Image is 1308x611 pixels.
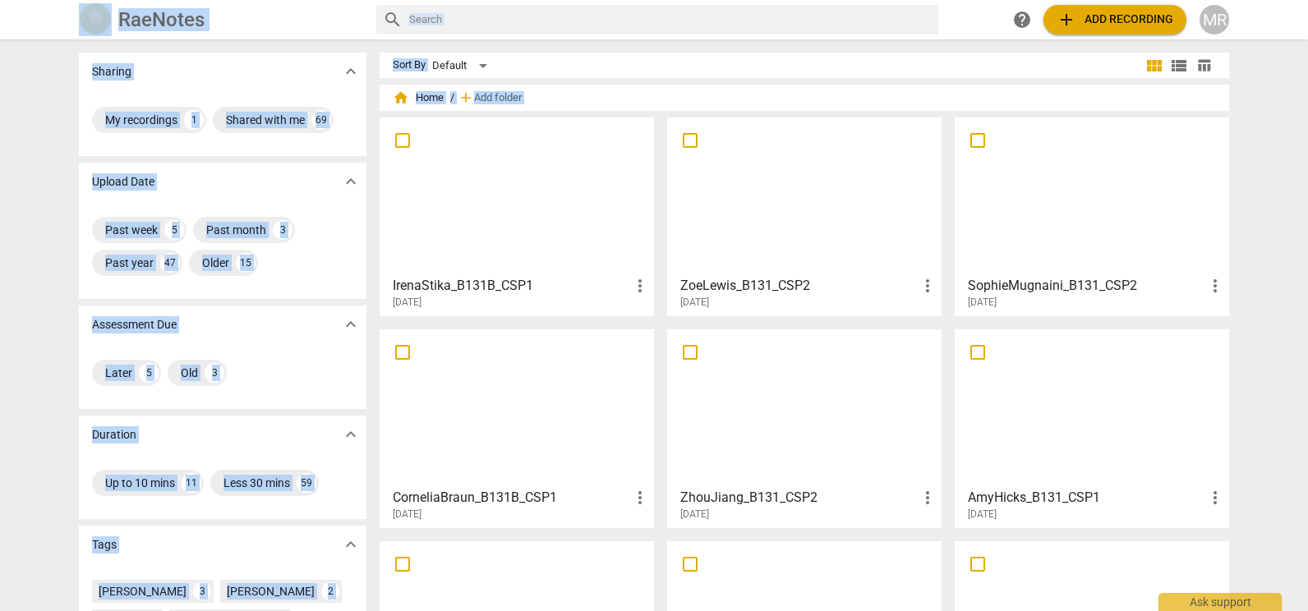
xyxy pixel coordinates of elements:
a: ZhouJiang_B131_CSP2[DATE] [673,335,936,521]
div: 15 [236,253,256,273]
span: expand_more [341,425,361,444]
div: 3 [193,582,211,600]
span: search [383,10,403,30]
span: [DATE] [680,296,709,310]
button: Upload [1043,5,1186,34]
div: My recordings [105,112,177,128]
p: Duration [92,426,136,443]
span: home [393,90,409,106]
div: 11 [182,473,201,493]
a: SophieMugnaini_B131_CSP2[DATE] [960,123,1223,309]
span: expand_more [341,535,361,554]
div: 5 [139,363,159,383]
div: 69 [311,110,331,130]
div: Shared with me [226,112,305,128]
span: more_vert [918,488,937,508]
h2: RaeNotes [118,8,205,31]
a: AmyHicks_B131_CSP1[DATE] [960,335,1223,521]
h3: ZoeLewis_B131_CSP2 [680,276,918,296]
a: ZoeLewis_B131_CSP2[DATE] [673,123,936,309]
div: 5 [164,220,184,240]
h3: AmyHicks_B131_CSP1 [968,488,1205,508]
a: Help [1007,5,1037,34]
button: Show more [339,312,363,337]
div: [PERSON_NAME] [227,583,315,600]
span: expand_more [341,315,361,334]
div: Older [202,255,229,271]
p: Upload Date [92,173,154,191]
div: Sort By [393,59,426,71]
span: more_vert [918,276,937,296]
h3: CorneliaBraun_B131B_CSP1 [393,488,630,508]
input: Search [409,7,932,33]
span: more_vert [630,488,650,508]
span: more_vert [1205,488,1225,508]
span: [DATE] [393,508,421,521]
div: 47 [160,253,180,273]
button: Tile view [1142,53,1167,78]
span: view_module [1144,56,1164,76]
span: Add folder [474,92,522,104]
button: Table view [1191,53,1216,78]
div: [PERSON_NAME] [99,583,187,600]
h3: IrenaStika_B131B_CSP1 [393,276,630,296]
div: 2 [321,582,339,600]
img: Logo [79,3,112,36]
a: LogoRaeNotes [79,3,363,36]
div: Up to 10 mins [105,475,175,491]
div: Less 30 mins [223,475,290,491]
p: Sharing [92,63,131,80]
span: more_vert [1205,276,1225,296]
div: Past month [206,222,266,238]
span: Add recording [1057,10,1173,30]
div: Ask support [1158,593,1282,611]
button: List view [1167,53,1191,78]
p: Tags [92,536,117,554]
div: Past week [105,222,158,238]
span: [DATE] [968,296,997,310]
button: Show more [339,422,363,447]
button: Show more [339,169,363,194]
div: Later [105,365,132,381]
span: Home [393,90,444,106]
button: Show more [339,59,363,84]
span: add [1057,10,1076,30]
h3: ZhouJiang_B131_CSP2 [680,488,918,508]
div: 1 [184,110,204,130]
span: / [450,92,454,104]
span: add [458,90,474,106]
button: MR [1200,5,1229,34]
div: 59 [297,473,316,493]
div: 3 [273,220,292,240]
p: Assessment Due [92,316,177,333]
span: more_vert [630,276,650,296]
span: [DATE] [968,508,997,521]
div: Old [181,365,198,381]
div: 3 [205,363,224,383]
h3: SophieMugnaini_B131_CSP2 [968,276,1205,296]
a: IrenaStika_B131B_CSP1[DATE] [385,123,648,309]
span: expand_more [341,62,361,81]
div: Default [432,53,493,79]
div: Past year [105,255,154,271]
span: expand_more [341,172,361,191]
a: CorneliaBraun_B131B_CSP1[DATE] [385,335,648,521]
span: view_list [1169,56,1189,76]
span: help [1012,10,1032,30]
span: table_chart [1196,57,1212,73]
span: [DATE] [393,296,421,310]
button: Show more [339,532,363,557]
span: [DATE] [680,508,709,521]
